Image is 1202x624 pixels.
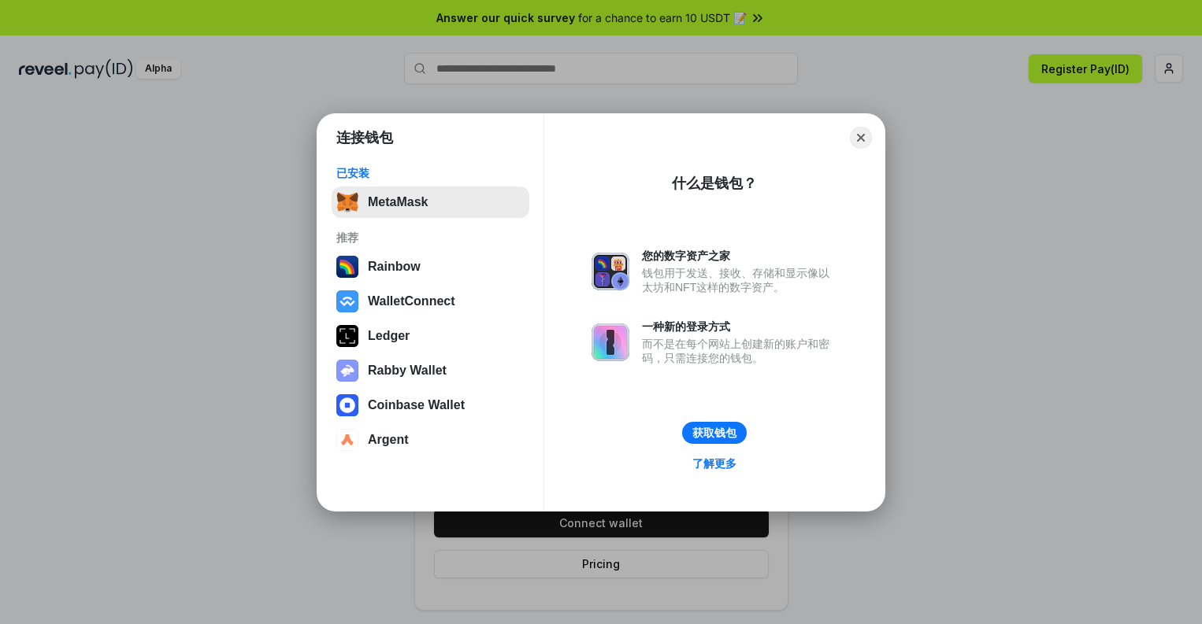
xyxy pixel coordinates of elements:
div: 什么是钱包？ [672,174,757,193]
img: svg+xml,%3Csvg%20width%3D%22120%22%20height%3D%22120%22%20viewBox%3D%220%200%20120%20120%22%20fil... [336,256,358,278]
div: 已安装 [336,166,525,180]
img: svg+xml,%3Csvg%20xmlns%3D%22http%3A%2F%2Fwww.w3.org%2F2000%2Fsvg%22%20fill%3D%22none%22%20viewBox... [336,360,358,382]
h1: 连接钱包 [336,128,393,147]
div: Rabby Wallet [368,364,447,378]
div: Ledger [368,329,410,343]
img: svg+xml,%3Csvg%20width%3D%2228%22%20height%3D%2228%22%20viewBox%3D%220%200%2028%2028%22%20fill%3D... [336,290,358,312]
div: 获取钱包 [692,426,736,440]
button: Argent [332,424,529,456]
button: 获取钱包 [682,422,747,444]
img: svg+xml,%3Csvg%20width%3D%2228%22%20height%3D%2228%22%20viewBox%3D%220%200%2028%2028%22%20fill%3D... [336,429,358,451]
div: 推荐 [336,231,525,245]
img: svg+xml,%3Csvg%20width%3D%2228%22%20height%3D%2228%22%20viewBox%3D%220%200%2028%2028%22%20fill%3D... [336,394,358,416]
button: Ledger [332,320,529,352]
img: svg+xml,%3Csvg%20xmlns%3D%22http%3A%2F%2Fwww.w3.org%2F2000%2Fsvg%22%20fill%3D%22none%22%20viewBox... [592,253,629,290]
button: Close [850,127,872,149]
button: MetaMask [332,186,529,218]
button: Coinbase Wallet [332,390,529,421]
div: Rainbow [368,260,421,274]
img: svg+xml,%3Csvg%20xmlns%3D%22http%3A%2F%2Fwww.w3.org%2F2000%2Fsvg%22%20width%3D%2228%22%20height%3... [336,325,358,347]
img: svg+xml,%3Csvg%20fill%3D%22none%22%20height%3D%2233%22%20viewBox%3D%220%200%2035%2033%22%20width%... [336,191,358,213]
div: 了解更多 [692,456,736,471]
div: Coinbase Wallet [368,398,465,412]
div: 钱包用于发送、接收、存储和显示像以太坊和NFT这样的数字资产。 [642,266,837,294]
div: MetaMask [368,195,428,209]
a: 了解更多 [683,453,746,474]
button: Rainbow [332,251,529,282]
img: svg+xml,%3Csvg%20xmlns%3D%22http%3A%2F%2Fwww.w3.org%2F2000%2Fsvg%22%20fill%3D%22none%22%20viewBox... [592,323,629,361]
div: Argent [368,433,409,447]
button: Rabby Wallet [332,355,529,386]
div: WalletConnect [368,294,455,308]
div: 而不是在每个网站上创建新的账户和密码，只需连接您的钱包。 [642,337,837,365]
button: WalletConnect [332,286,529,317]
div: 您的数字资产之家 [642,249,837,263]
div: 一种新的登录方式 [642,319,837,334]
